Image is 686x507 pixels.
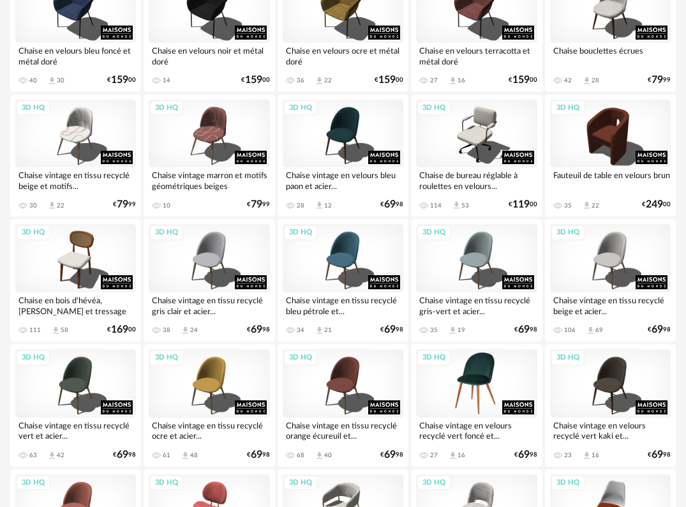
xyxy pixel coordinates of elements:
span: 79 [117,201,128,209]
div: 28 [297,202,304,209]
div: € 00 [241,76,270,84]
a: 3D HQ Chaise vintage en tissu recyclé gris-vert et acier... 35 Download icon 19 €6998 [411,219,542,342]
a: 3D HQ Chaise vintage marron et motifs géométriques beiges 10 €7999 [144,95,274,217]
div: € 00 [107,326,136,334]
div: Chaise en velours noir et métal doré [149,43,269,68]
a: 3D HQ Chaise vintage en velours recyclé vert kaki et... 23 Download icon 16 €6998 [545,344,676,467]
span: 69 [652,326,663,334]
span: 69 [117,451,128,459]
span: Download icon [582,451,592,460]
div: 3D HQ [149,350,184,366]
div: Chaise vintage en velours bleu paon et acier... [283,167,403,193]
span: 69 [251,451,262,459]
div: 10 [163,202,170,209]
div: 3D HQ [16,100,50,116]
span: Download icon [51,326,61,335]
div: Chaise vintage marron et motifs géométriques beiges [149,167,269,193]
span: 79 [652,76,663,84]
div: 3D HQ [283,350,318,366]
div: 3D HQ [551,475,585,491]
a: 3D HQ Chaise vintage en tissu recyclé gris clair et acier... 38 Download icon 24 €6998 [144,219,274,342]
div: 19 [458,326,465,334]
div: 27 [430,77,438,84]
div: 3D HQ [149,225,184,241]
span: Download icon [452,201,461,210]
div: € 00 [509,201,537,209]
div: 3D HQ [283,475,318,491]
span: 69 [652,451,663,459]
div: 35 [430,326,438,334]
a: 3D HQ Chaise vintage en velours recyclé vert foncé et... 27 Download icon 16 €6998 [411,344,542,467]
span: Download icon [448,326,458,335]
div: Chaise en velours terracotta et métal doré [416,43,537,68]
span: Download icon [582,76,592,86]
div: Chaise vintage en tissu recyclé beige et acier... [550,292,671,318]
div: € 98 [514,451,537,459]
span: 79 [251,201,262,209]
div: 16 [458,451,465,459]
span: Download icon [586,326,595,335]
div: 40 [324,451,332,459]
div: € 98 [648,326,671,334]
a: 3D HQ Chaise vintage en tissu recyclé ocre et acier... 61 Download icon 48 €6998 [144,344,274,467]
span: 69 [384,201,396,209]
div: 14 [163,77,170,84]
div: Chaise vintage en tissu recyclé bleu pétrole et... [283,292,403,318]
div: 22 [324,77,332,84]
div: € 98 [247,326,270,334]
div: Chaise vintage en velours recyclé vert foncé et... [416,418,537,443]
div: € 98 [514,326,537,334]
a: 3D HQ Chaise vintage en tissu recyclé beige et motifs... 30 Download icon 22 €7999 [10,95,141,217]
div: Chaise vintage en tissu recyclé vert et acier... [15,418,136,443]
div: € 99 [247,201,270,209]
div: Fauteuil de table en velours brun [550,167,671,193]
div: € 00 [375,76,403,84]
div: 3D HQ [551,350,585,366]
span: 249 [646,201,663,209]
span: 69 [518,451,530,459]
div: 12 [324,202,332,209]
div: 68 [297,451,304,459]
div: € 98 [113,451,136,459]
div: 3D HQ [283,225,318,241]
span: Download icon [47,201,57,210]
div: 28 [592,77,599,84]
div: 3D HQ [149,100,184,116]
div: 21 [324,326,332,334]
span: 69 [384,326,396,334]
span: 69 [518,326,530,334]
div: Chaise vintage en velours recyclé vert kaki et... [550,418,671,443]
div: 27 [430,451,438,459]
div: 38 [163,326,170,334]
div: Chaise en velours bleu foncé et métal doré [15,43,136,68]
div: 23 [564,451,572,459]
div: Chaise vintage en tissu recyclé ocre et acier... [149,418,269,443]
a: 3D HQ Fauteuil de table en velours brun 35 Download icon 22 €24900 [545,95,676,217]
div: 48 [190,451,198,459]
div: Chaise vintage en tissu recyclé orange écureuil et... [283,418,403,443]
span: Download icon [448,76,458,86]
div: € 98 [648,451,671,459]
div: 114 [430,202,442,209]
div: 111 [29,326,41,334]
div: 42 [564,77,572,84]
div: Chaise bouclettes écrues [550,43,671,68]
span: Download icon [47,451,57,460]
div: 3D HQ [417,100,451,116]
div: 22 [592,202,599,209]
div: Chaise vintage en tissu recyclé gris clair et acier... [149,292,269,318]
div: € 00 [509,76,537,84]
span: Download icon [181,326,190,335]
div: 16 [592,451,599,459]
div: 3D HQ [16,475,50,491]
div: € 00 [107,76,136,84]
a: 3D HQ Chaise vintage en tissu recyclé beige et acier... 106 Download icon 69 €6998 [545,219,676,342]
div: € 98 [380,326,403,334]
a: 3D HQ Chaise de bureau réglable à roulettes en velours... 114 Download icon 53 €11900 [411,95,542,217]
div: 3D HQ [283,100,318,116]
div: 3D HQ [551,100,585,116]
div: 30 [57,77,64,84]
div: € 99 [113,201,136,209]
span: 69 [384,451,396,459]
span: 119 [512,201,530,209]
